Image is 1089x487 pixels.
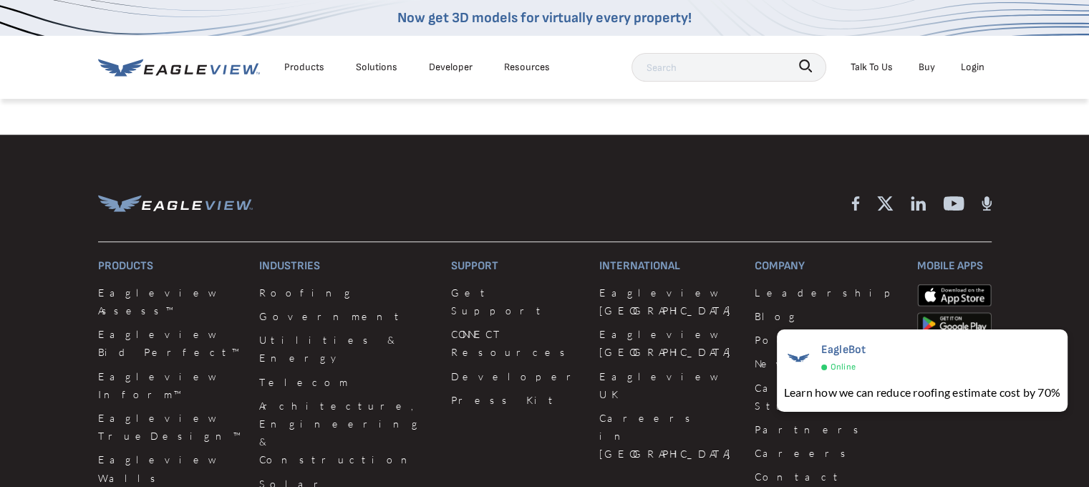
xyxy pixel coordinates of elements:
[599,259,737,273] h3: International
[451,325,582,361] a: CONNECT Resources
[259,259,434,273] h3: Industries
[784,384,1060,401] div: Learn how we can reduce roofing estimate cost by 70%
[259,373,434,391] a: Telecom
[919,58,935,76] a: Buy
[917,259,992,273] h3: Mobile Apps
[599,367,737,403] a: Eagleview UK
[356,58,397,76] div: Solutions
[755,379,899,415] a: Case Studies
[259,284,434,302] a: Roofing
[284,58,324,76] div: Products
[451,391,582,409] a: Press Kit
[397,9,692,26] a: Now get 3D models for virtually every property!
[259,397,434,469] a: Architecture, Engineering & Construction
[755,420,899,438] a: Partners
[755,307,899,325] a: Blog
[631,53,826,82] input: Search
[259,307,434,325] a: Government
[755,259,899,273] h3: Company
[451,284,582,319] a: Get Support
[98,409,243,445] a: Eagleview TrueDesign™
[504,58,550,76] div: Resources
[821,343,866,357] span: EagleBot
[599,409,737,463] a: Careers in [GEOGRAPHIC_DATA]
[851,58,893,76] div: Talk To Us
[98,259,243,273] h3: Products
[755,331,899,349] a: Podcast
[259,331,434,367] a: Utilities & Energy
[917,284,992,307] img: apple-app-store.png
[98,450,243,486] a: Eagleview Walls
[451,259,582,273] h3: Support
[784,343,813,372] img: EagleBot
[755,355,899,372] a: Newsroom
[755,444,899,462] a: Careers
[755,468,899,486] a: Contact
[831,360,856,375] span: Online
[98,284,243,319] a: Eagleview Assess™
[429,58,473,76] a: Developer
[98,325,243,361] a: Eagleview Bid Perfect™
[451,367,582,385] a: Developer
[98,367,243,403] a: Eagleview Inform™
[917,312,992,335] img: google-play-store_b9643a.png
[755,284,899,302] a: Leadership
[599,284,737,319] a: Eagleview [GEOGRAPHIC_DATA]
[961,58,984,76] div: Login
[599,325,737,361] a: Eagleview [GEOGRAPHIC_DATA]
